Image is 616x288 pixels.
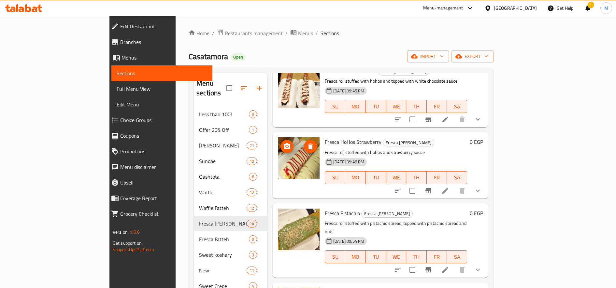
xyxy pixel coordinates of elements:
span: 9 [249,236,257,242]
span: import [412,52,444,61]
button: WE [386,100,406,113]
button: TH [406,250,426,263]
button: Branch-specific-item [421,262,436,278]
button: delete image [304,140,317,153]
span: TH [409,252,424,262]
button: TH [406,171,426,184]
span: Waffle [199,188,247,196]
span: Version: [113,228,129,236]
span: Sundae [199,157,247,165]
span: Qashtota [199,173,249,181]
span: MO [348,252,363,262]
span: [DATE] 09:46 PM [331,159,367,165]
a: Edit menu item [441,116,449,123]
a: Menu disclaimer [106,159,212,175]
span: 11 [247,267,257,274]
span: SU [328,252,343,262]
button: MO [345,100,365,113]
div: items [247,157,257,165]
a: Edit Menu [111,97,212,112]
span: TU [368,102,383,111]
button: FR [427,250,447,263]
span: Select all sections [222,81,236,95]
span: TU [368,173,383,182]
span: 14 [247,221,257,227]
span: export [457,52,488,61]
div: items [247,220,257,227]
span: Menus [122,54,207,62]
a: Menus [106,50,212,65]
div: Less than 100! [199,110,249,118]
h6: 0 EGP [470,209,483,218]
button: FR [427,100,447,113]
span: Offer 20% Off [199,126,249,134]
li: / [285,29,288,37]
h6: 0 EGP [470,137,483,146]
span: SU [328,173,343,182]
span: Menu disclaimer [120,163,207,171]
span: Restaurants management [225,29,283,37]
span: Fresca [PERSON_NAME] [383,139,434,146]
span: FR [429,102,444,111]
a: Full Menu View [111,81,212,97]
button: TU [366,250,386,263]
span: Open [231,54,246,60]
li: / [316,29,318,37]
span: 6 [249,174,257,180]
div: Fresca Mora [199,220,247,227]
svg: Show Choices [474,116,482,123]
div: items [249,110,257,118]
div: New11 [194,263,267,278]
button: delete [454,183,470,199]
span: Fresca [PERSON_NAME] [362,210,412,217]
a: Coverage Report [106,190,212,206]
span: 21 [247,143,257,149]
span: Select to update [406,184,419,198]
a: Upsell [106,175,212,190]
button: WE [386,250,406,263]
img: Fresca Pistachio [278,209,320,250]
span: Select to update [406,113,419,126]
a: Restaurants management [217,29,283,37]
button: sort-choices [390,183,406,199]
span: New [199,267,247,274]
span: TH [409,102,424,111]
div: items [247,188,257,196]
button: SA [447,100,467,113]
span: FR [429,173,444,182]
a: Choice Groups [106,112,212,128]
button: SA [447,171,467,184]
span: Sweet koshary [199,251,249,259]
span: FR [429,252,444,262]
div: Less than 100!9 [194,106,267,122]
div: Waffle Fatteh12 [194,200,267,216]
a: Edit Restaurant [106,19,212,34]
img: Fresca HoHos Strawberry [278,137,320,179]
span: MO [348,173,363,182]
span: WE [389,173,404,182]
span: SA [450,102,465,111]
span: WE [389,102,404,111]
button: Add section [252,80,267,96]
span: Sections [321,29,339,37]
span: 3 [249,252,257,258]
a: Support.OpsPlatform [113,245,154,254]
div: Sweet koshary3 [194,247,267,263]
a: Branches [106,34,212,50]
li: / [212,29,214,37]
span: SA [450,252,465,262]
button: TU [366,100,386,113]
div: Open [231,53,246,61]
div: Cassata [199,142,247,149]
span: Sort sections [236,80,252,96]
span: Grocery Checklist [120,210,207,218]
div: items [247,204,257,212]
button: TU [366,171,386,184]
span: SU [328,102,343,111]
a: Coupons [106,128,212,144]
span: WE [389,252,404,262]
button: show more [470,112,486,127]
a: Edit menu item [441,266,449,274]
